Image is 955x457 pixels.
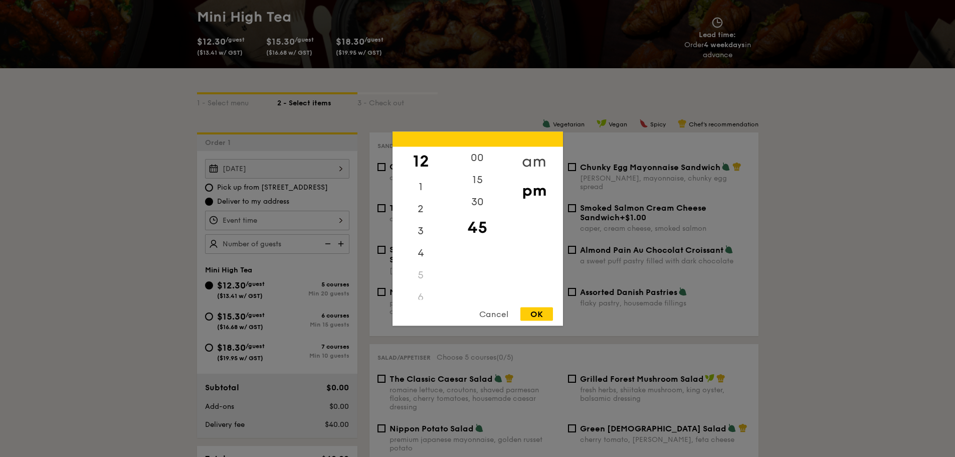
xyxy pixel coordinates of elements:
div: 45 [449,213,506,242]
div: 12 [393,146,449,176]
div: Cancel [469,307,518,321]
div: 6 [393,286,449,308]
div: 5 [393,264,449,286]
div: 30 [449,191,506,213]
div: OK [520,307,553,321]
div: 15 [449,169,506,191]
div: 1 [393,176,449,198]
div: 2 [393,198,449,220]
div: 00 [449,146,506,169]
div: pm [506,176,562,205]
div: 3 [393,220,449,242]
div: 4 [393,242,449,264]
div: am [506,146,562,176]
